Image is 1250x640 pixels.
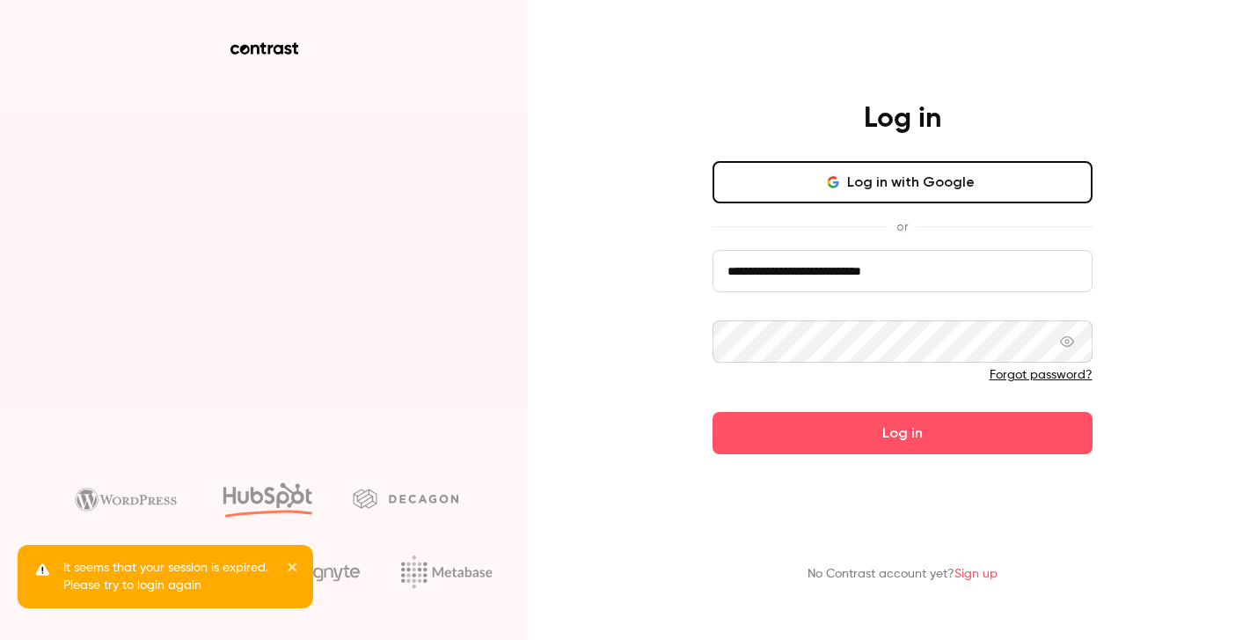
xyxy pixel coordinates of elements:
[713,412,1093,454] button: Log in
[63,559,274,594] p: It seems that your session is expired. Please try to login again
[808,565,998,584] p: No Contrast account yet?
[864,101,941,136] h4: Log in
[888,217,917,236] span: or
[990,369,1093,381] a: Forgot password?
[954,568,998,580] a: Sign up
[287,559,299,580] button: close
[353,489,458,508] img: decagon
[713,161,1093,203] button: Log in with Google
